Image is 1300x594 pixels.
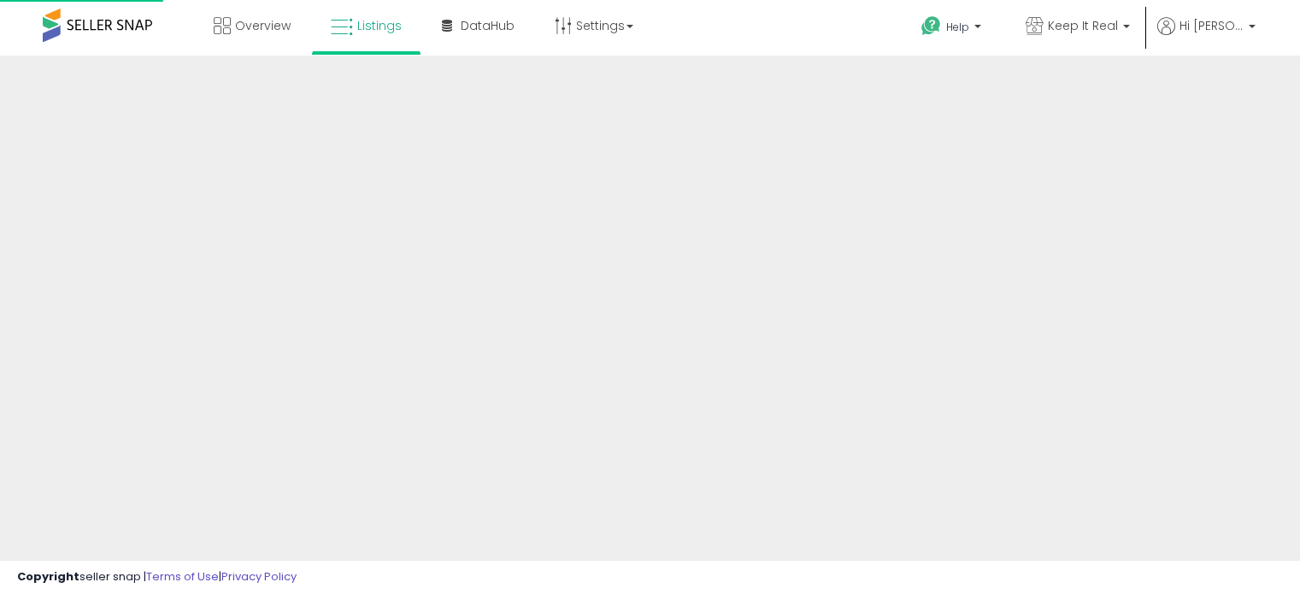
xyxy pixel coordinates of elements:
[461,17,515,34] span: DataHub
[235,17,291,34] span: Overview
[357,17,402,34] span: Listings
[1179,17,1244,34] span: Hi [PERSON_NAME]
[1157,17,1256,56] a: Hi [PERSON_NAME]
[1048,17,1118,34] span: Keep It Real
[221,568,297,585] a: Privacy Policy
[946,20,969,34] span: Help
[17,568,79,585] strong: Copyright
[908,3,998,56] a: Help
[146,568,219,585] a: Terms of Use
[921,15,942,37] i: Get Help
[17,569,297,585] div: seller snap | |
